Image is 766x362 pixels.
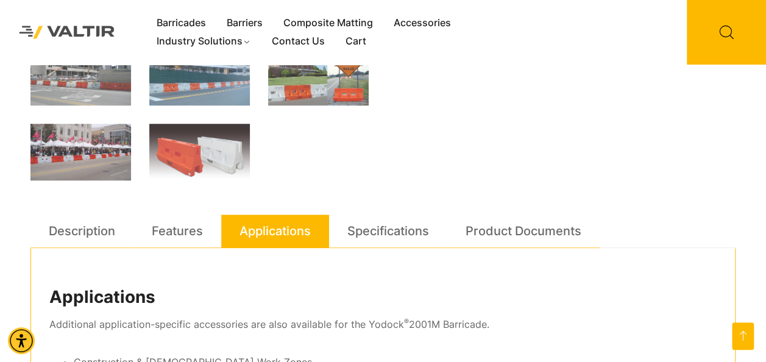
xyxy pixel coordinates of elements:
[152,215,203,247] a: Features
[49,316,717,334] p: Additional application-specific accessories are also available for the Yodock 2001M Barricade.
[466,215,581,247] a: Product Documents
[9,16,125,49] img: Valtir Rentals
[732,322,754,350] a: Open this option
[383,14,461,32] a: Accessories
[49,287,717,308] h2: Applications
[49,215,115,247] a: Description
[149,49,250,106] img: A construction site with a green fence and orange and white barriers along the street, next to a ...
[216,14,273,32] a: Barriers
[30,124,131,180] img: A street market scene with white tents, colorful flags, and vendors displaying goods, separated b...
[30,49,131,106] img: Construction site with a partially built structure, surrounded by orange and white barriers, and ...
[146,32,261,51] a: Industry Solutions
[273,14,383,32] a: Composite Matting
[268,49,369,106] img: Image shows a building with a lawn and orange barricades in front, alongside a road sign warning ...
[8,327,35,354] div: Accessibility Menu
[347,215,429,247] a: Specifications
[404,317,409,326] sup: ®
[335,32,376,51] a: Cart
[261,32,335,51] a: Contact Us
[239,215,311,247] a: Applications
[149,124,250,183] img: Two traffic barriers are displayed: one orange and one white, both featuring a design with cutout...
[146,14,216,32] a: Barricades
